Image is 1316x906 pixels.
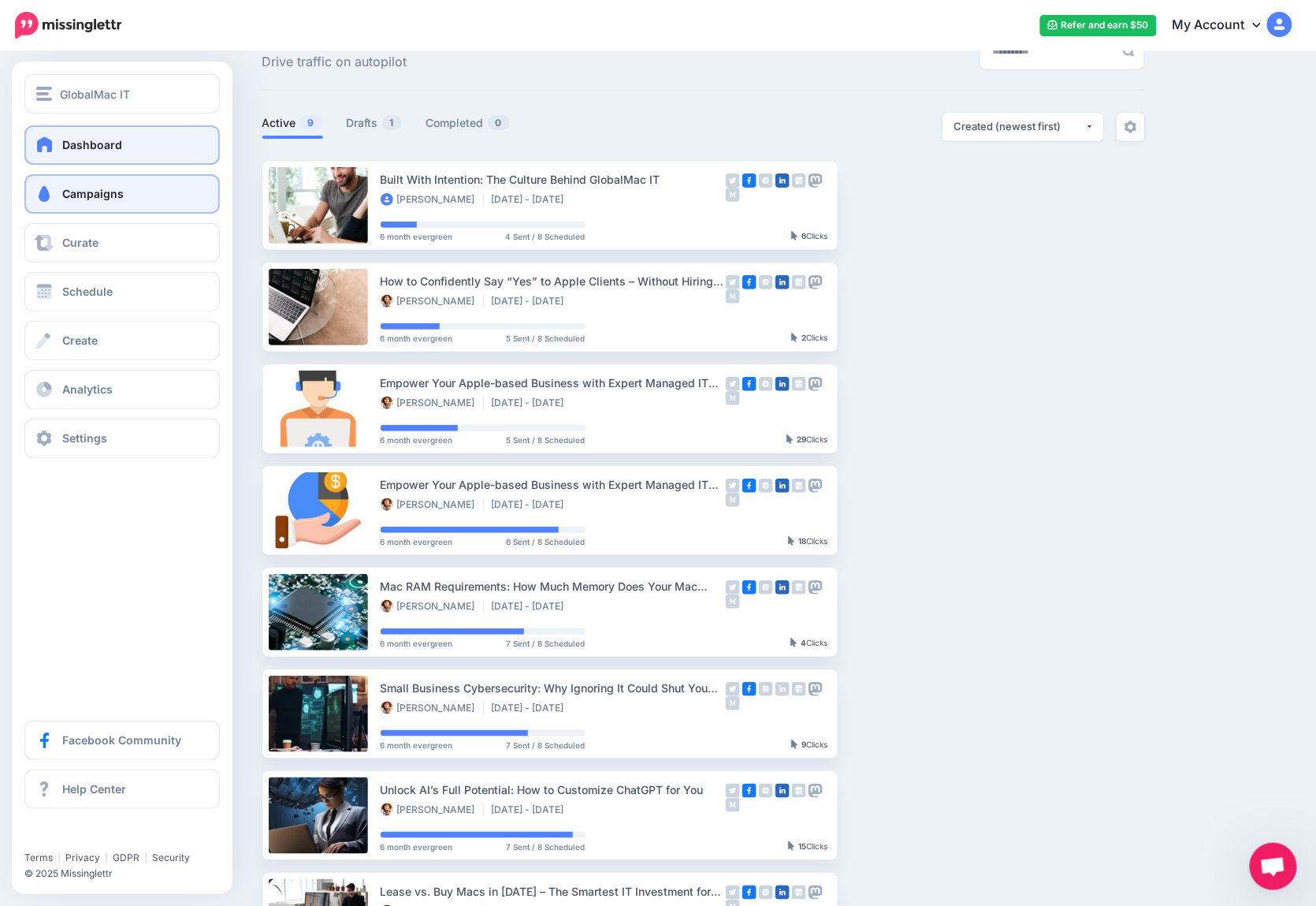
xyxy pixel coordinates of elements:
[381,600,484,613] li: [PERSON_NAME]
[792,885,806,900] img: google_business-grey-square.png
[36,87,52,101] img: menu.png
[24,829,147,844] iframe: Twitter Follow Button
[792,784,806,798] img: google_business-grey-square.png
[62,236,99,249] span: Curate
[775,784,790,798] img: linkedin-square.png
[809,580,823,595] img: mastodon-grey-square.png
[492,498,572,511] li: [DATE] - [DATE]
[759,479,773,493] img: instagram-grey-square.png
[62,187,124,200] span: Campaigns
[726,493,740,507] img: medium-grey-square.png
[347,114,403,132] a: Drafts1
[506,233,586,240] span: 4 Sent / 8 Scheduled
[381,170,726,188] div: Built With Intention: The Culture Behind GlobalMac IT
[792,479,806,493] img: google_business-grey-square.png
[759,682,773,696] img: instagram-grey-square.png
[759,580,773,595] img: instagram-grey-square.png
[786,435,828,445] div: Clicks
[65,852,100,863] a: Privacy
[24,223,220,263] a: Curate
[24,321,220,360] a: Create
[726,377,740,391] img: twitter-grey-square.png
[381,577,726,595] div: Mac RAM Requirements: How Much Memory Does Your Mac Really Need?
[726,798,740,812] img: medium-grey-square.png
[152,852,190,863] a: Security
[105,852,108,863] span: |
[775,479,790,493] img: linkedin-square.png
[62,382,113,396] span: Analytics
[492,702,572,714] li: [DATE] - [DATE]
[742,580,757,595] img: facebook-square.png
[802,740,807,749] b: 9
[300,115,322,130] span: 9
[488,115,510,130] span: 0
[62,285,113,298] span: Schedule
[381,538,453,546] span: 6 month evergreen
[742,682,757,696] img: facebook-square.png
[24,174,220,214] a: Campaigns
[788,536,795,546] img: pointer-grey-darker.png
[954,119,1085,134] div: Created (newest first)
[144,852,147,863] span: |
[381,374,726,392] div: Empower Your Apple-based Business with Expert Managed IT Services
[15,12,121,39] img: Missinglettr
[802,231,807,240] b: 6
[790,638,797,647] img: pointer-grey-darker.png
[492,600,572,613] li: [DATE] - [DATE]
[792,275,806,289] img: google_business-grey-square.png
[24,852,53,863] a: Terms
[809,479,823,493] img: mastodon-grey-square.png
[726,682,740,696] img: twitter-grey-square.png
[492,803,572,816] li: [DATE] - [DATE]
[492,193,572,206] li: [DATE] - [DATE]
[58,852,61,863] span: |
[381,475,726,494] div: Empower Your Apple-based Business with Expert Managed IT Services
[809,784,823,798] img: mastodon-grey-square.png
[726,595,740,609] img: medium-grey-square.png
[492,397,572,409] li: [DATE] - [DATE]
[381,295,484,308] li: [PERSON_NAME]
[492,295,572,308] li: [DATE] - [DATE]
[759,377,773,391] img: instagram-grey-square.png
[726,188,740,202] img: medium-grey-square.png
[113,852,139,863] a: GDPR
[797,434,807,444] b: 29
[1250,843,1297,890] div: Open chat
[381,781,726,799] div: Unlock AI’s Full Potential: How to Customize ChatGPT for You
[742,479,757,493] img: facebook-square.png
[381,639,453,647] span: 6 month evergreen
[381,679,726,697] div: Small Business Cybersecurity: Why Ignoring It Could Shut You Down
[788,537,828,546] div: Clicks
[381,498,484,511] li: [PERSON_NAME]
[759,784,773,798] img: instagram-grey-square.png
[60,85,130,103] span: GlobalMac IT
[1157,6,1292,45] a: My Account
[799,536,807,546] b: 18
[791,333,798,342] img: pointer-grey-darker.png
[381,741,453,749] span: 6 month evergreen
[791,334,828,343] div: Clicks
[759,275,773,289] img: instagram-grey-square.png
[759,885,773,900] img: instagram-grey-square.png
[507,334,586,342] span: 5 Sent / 8 Scheduled
[726,784,740,798] img: twitter-grey-square.png
[507,639,586,647] span: 7 Sent / 8 Scheduled
[726,289,740,304] img: medium-grey-square.png
[381,233,453,240] span: 6 month evergreen
[726,173,740,188] img: twitter-grey-square.png
[742,784,757,798] img: facebook-square.png
[726,696,740,710] img: medium-grey-square.png
[742,275,757,289] img: facebook-square.png
[726,479,740,493] img: twitter-grey-square.png
[790,639,828,648] div: Clicks
[1040,15,1157,36] a: Refer and earn $50
[381,397,484,409] li: [PERSON_NAME]
[792,173,806,188] img: google_business-grey-square.png
[792,580,806,595] img: google_business-grey-square.png
[802,333,807,342] b: 2
[381,193,484,206] li: [PERSON_NAME]
[62,431,107,445] span: Settings
[799,841,807,851] b: 15
[381,334,453,342] span: 6 month evergreen
[381,272,726,290] div: How to Confidently Say “Yes” to Apple Clients – Without Hiring a Mac Engineer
